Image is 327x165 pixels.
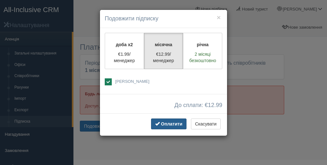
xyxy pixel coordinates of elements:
[208,102,222,108] span: 12.99
[187,51,218,64] p: 2 місяці безкоштовно
[105,15,222,23] h4: Подовжити підписку
[109,51,140,64] p: €1.99/менеджер
[217,14,221,21] button: ×
[174,102,222,109] span: До сплати: €
[148,51,179,64] p: €12.99/менеджер
[151,118,186,129] button: Оплатити
[187,41,218,48] p: річна
[115,79,149,84] span: [PERSON_NAME]
[148,41,179,48] p: місячна
[161,121,182,126] span: Оплатити
[191,118,221,129] button: Скасувати
[109,41,140,48] p: доба x2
